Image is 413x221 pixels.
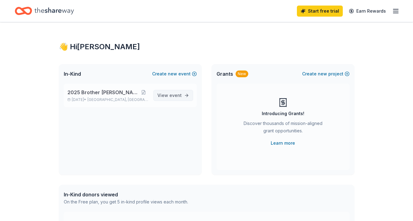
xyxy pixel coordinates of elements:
div: 👋 Hi [PERSON_NAME] [59,42,354,52]
span: Grants [217,70,233,78]
span: event [169,93,182,98]
span: [GEOGRAPHIC_DATA], [GEOGRAPHIC_DATA] [87,97,148,102]
a: View event [153,90,193,101]
div: In-Kind donors viewed [64,191,188,198]
span: In-Kind [64,70,81,78]
span: 2025 Brother [PERSON_NAME] Awards [67,89,139,96]
span: new [318,70,327,78]
div: On the Free plan, you get 5 in-kind profile views each month. [64,198,188,206]
span: View [157,92,182,99]
div: New [236,70,248,77]
p: [DATE] • [67,97,148,102]
button: Createnewproject [302,70,350,78]
div: Introducing Grants! [262,110,304,117]
a: Start free trial [297,6,343,17]
a: Learn more [271,139,295,147]
span: new [168,70,177,78]
div: Discover thousands of mission-aligned grant opportunities. [241,120,325,137]
a: Home [15,4,74,18]
a: Earn Rewards [345,6,390,17]
button: Createnewevent [152,70,197,78]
